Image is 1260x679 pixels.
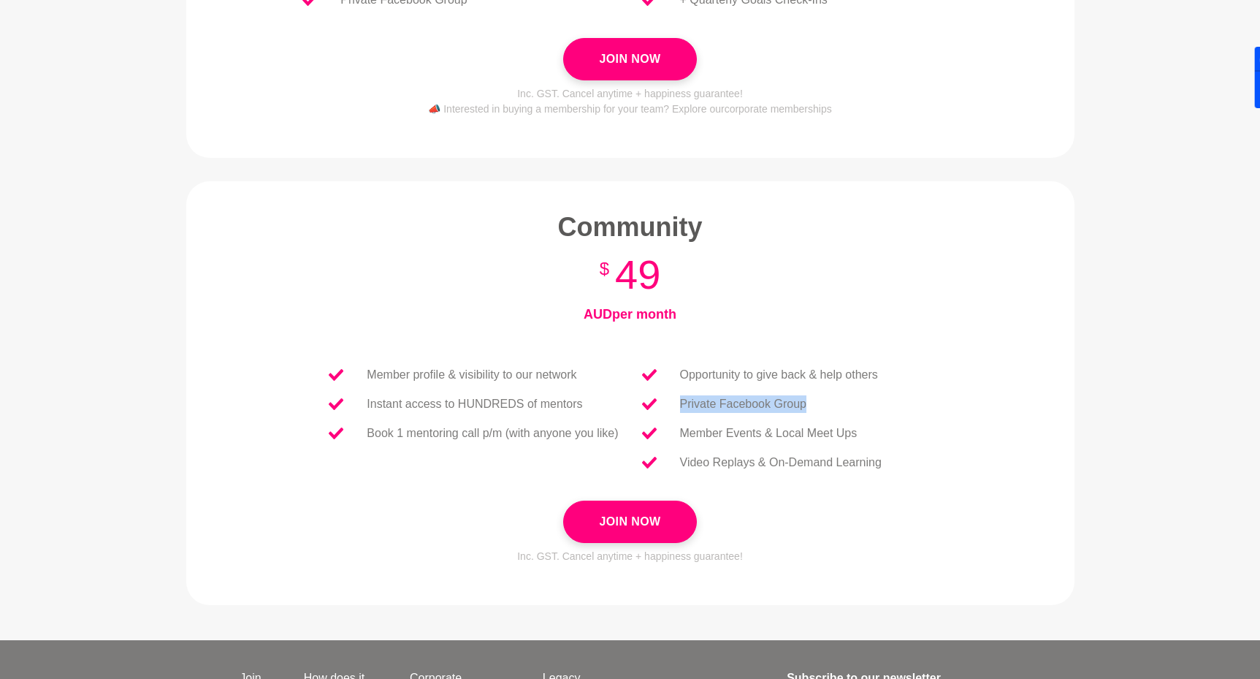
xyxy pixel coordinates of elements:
h2: Community [280,210,981,243]
p: Book 1 mentoring call p/m (with anyone you like) [367,425,618,442]
button: Join Now [563,501,696,543]
p: Inc. GST. Cancel anytime + happiness guarantee! [280,86,981,102]
p: Inc. GST. Cancel anytime + happiness guarantee! [280,549,981,564]
p: Video Replays & On-Demand Learning [680,454,882,471]
h4: AUD per month [280,306,981,323]
p: Member profile & visibility to our network [367,366,576,384]
a: corporate memberships [725,103,832,115]
p: 📣 Interested in buying a membership for your team? Explore our [280,102,981,117]
p: Opportunity to give back & help others [680,366,878,384]
p: Private Facebook Group [680,395,806,413]
p: Instant access to HUNDREDS of mentors [367,395,582,413]
h3: 49 [280,249,981,300]
p: Member Events & Local Meet Ups [680,425,858,442]
button: Join Now [563,38,696,80]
